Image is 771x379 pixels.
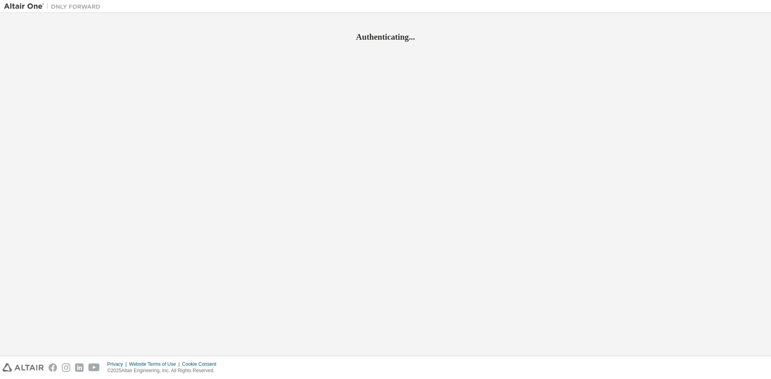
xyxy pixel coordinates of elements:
[75,363,84,372] img: linkedin.svg
[4,2,104,10] img: Altair One
[129,361,182,367] div: Website Terms of Use
[107,361,129,367] div: Privacy
[88,363,100,372] img: youtube.svg
[49,363,57,372] img: facebook.svg
[182,361,221,367] div: Cookie Consent
[4,32,767,42] h2: Authenticating...
[62,363,70,372] img: instagram.svg
[2,363,44,372] img: altair_logo.svg
[107,367,221,374] p: © 2025 Altair Engineering, Inc. All Rights Reserved.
